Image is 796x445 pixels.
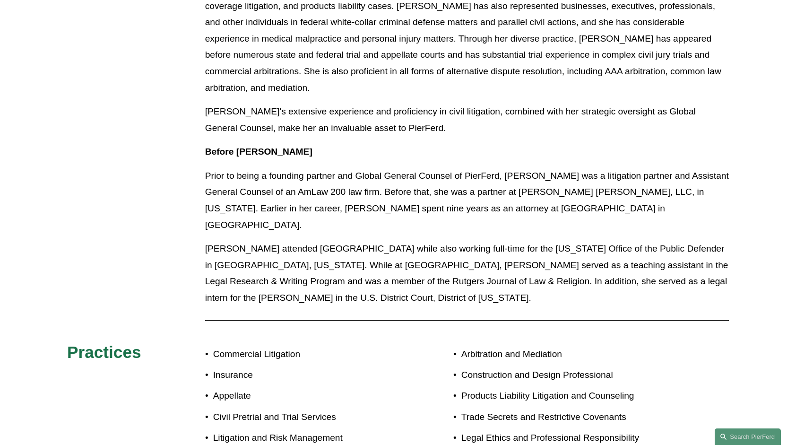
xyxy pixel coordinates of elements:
p: [PERSON_NAME]'s extensive experience and proficiency in civil litigation, combined with her strat... [205,104,729,136]
strong: Before [PERSON_NAME] [205,147,312,157]
p: Construction and Design Professional [461,367,674,384]
p: Insurance [213,367,398,384]
a: Search this site [715,428,781,445]
p: Arbitration and Mediation [461,346,674,363]
p: [PERSON_NAME] attended [GEOGRAPHIC_DATA] while also working full-time for the [US_STATE] Office o... [205,241,729,306]
p: Trade Secrets and Restrictive Covenants [461,409,674,426]
span: Practices [67,343,141,361]
p: Appellate [213,388,398,404]
p: Commercial Litigation [213,346,398,363]
p: Prior to being a founding partner and Global General Counsel of PierFerd, [PERSON_NAME] was a lit... [205,168,729,233]
p: Products Liability Litigation and Counseling [461,388,674,404]
p: Civil Pretrial and Trial Services [213,409,398,426]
